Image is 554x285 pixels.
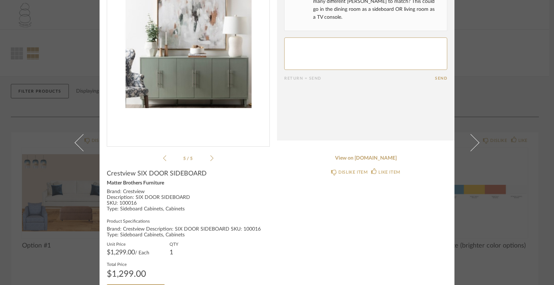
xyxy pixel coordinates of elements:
label: Unit Price [107,241,149,247]
div: Return = Send [284,76,435,81]
div: Brand: Crestview Description: SIX DOOR SIDEBOARD SKU: 100016 Type: Sideboard Cabinets, Cabinets [107,227,270,238]
button: Send [435,76,447,81]
div: 1 [170,250,178,255]
div: Brand: Crestview Description: SIX DOOR SIDEBOARD SKU: 100016 Type: Sideboard Cabinets, Cabinets [107,189,270,212]
span: Crestview SIX DOOR SIDEBOARD [107,170,207,178]
span: $1,299.00 [107,249,135,256]
label: Total Price [107,261,146,267]
div: Matter Brothers Furniture [107,181,270,186]
div: LIKE ITEM [378,169,400,176]
span: 5 [190,156,194,161]
label: Product Specifications [107,218,270,224]
a: View on [DOMAIN_NAME] [284,155,447,161]
span: / Each [135,250,149,255]
label: QTY [170,241,178,247]
div: $1,299.00 [107,270,146,279]
span: 5 [183,156,187,161]
div: DISLIKE ITEM [338,169,368,176]
span: / [187,156,190,161]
